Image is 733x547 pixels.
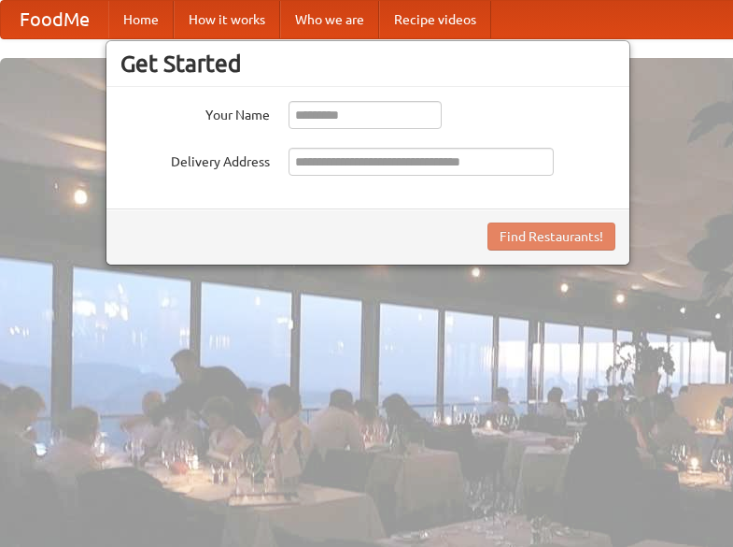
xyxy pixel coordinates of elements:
[487,223,615,251] button: Find Restaurants!
[379,1,491,38] a: Recipe videos
[1,1,108,38] a: FoodMe
[120,50,615,78] h3: Get Started
[174,1,280,38] a: How it works
[108,1,174,38] a: Home
[280,1,379,38] a: Who we are
[120,148,270,171] label: Delivery Address
[120,101,270,124] label: Your Name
